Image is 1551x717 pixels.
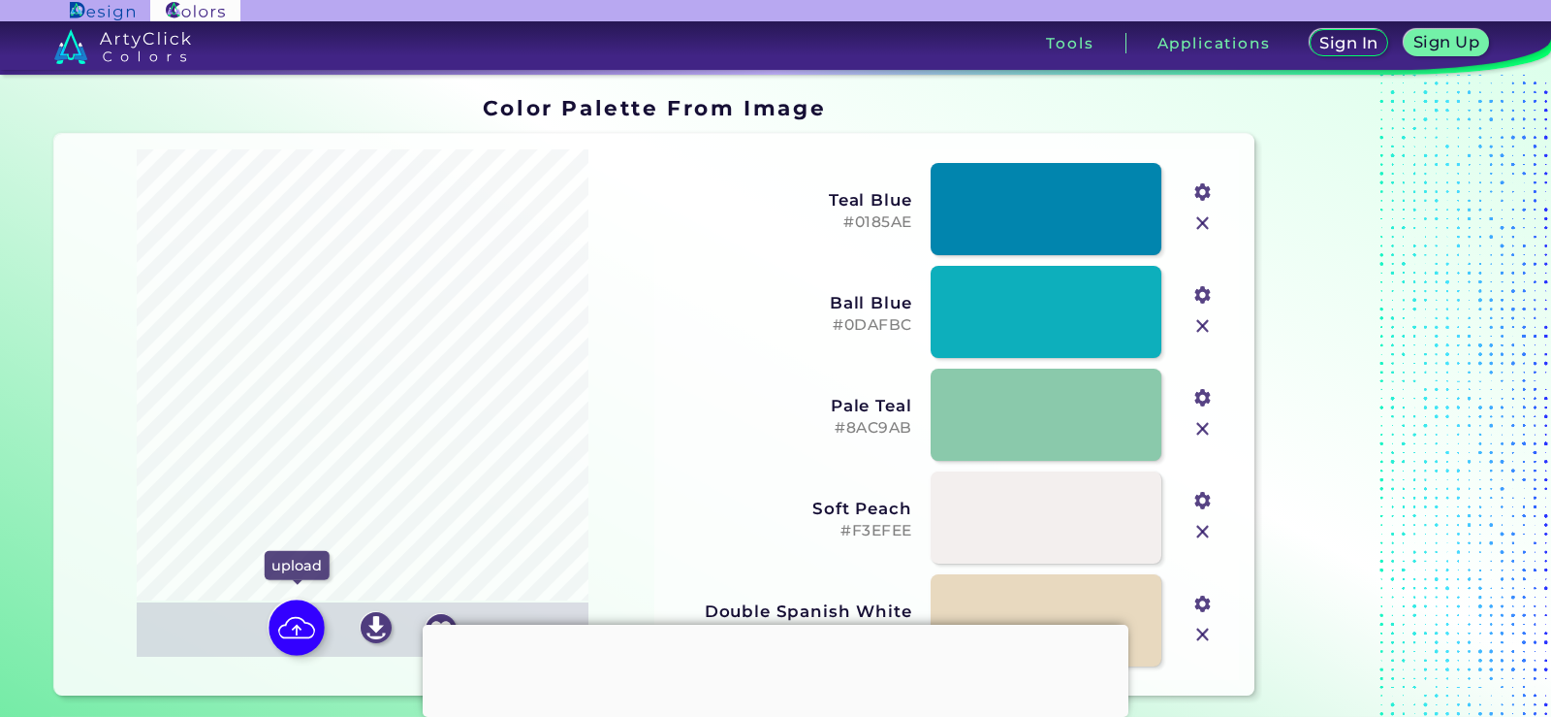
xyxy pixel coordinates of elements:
[1413,34,1479,49] h5: Sign Up
[54,29,191,64] img: logo_artyclick_colors_white.svg
[483,93,826,122] h1: Color Palette From Image
[269,600,326,656] img: icon picture
[669,522,912,540] h5: #F3EFEE
[1190,416,1216,441] img: icon_close.svg
[1310,29,1389,56] a: Sign In
[669,213,912,232] h5: #0185AE
[70,2,135,20] img: ArtyClick Design logo
[423,625,1128,712] iframe: Advertisement
[1190,313,1216,339] img: icon_close.svg
[669,499,912,518] h3: Soft Peach
[1046,36,1093,50] h3: Tools
[1190,622,1216,647] img: icon_close.svg
[265,551,329,580] p: upload
[669,396,912,415] h3: Pale Teal
[669,293,912,312] h3: Ball Blue
[669,602,912,621] h3: Double Spanish White
[669,316,912,335] h5: #0DAFBC
[1190,519,1216,544] img: icon_close.svg
[1157,36,1271,50] h3: Applications
[1404,29,1489,56] a: Sign Up
[426,614,457,645] img: icon_favourite_white.svg
[1190,211,1216,236] img: icon_close.svg
[1319,35,1377,50] h5: Sign In
[669,190,912,210] h3: Teal Blue
[361,612,392,643] img: icon_download_white.svg
[1262,89,1504,703] iframe: Advertisement
[669,419,912,438] h5: #8AC9AB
